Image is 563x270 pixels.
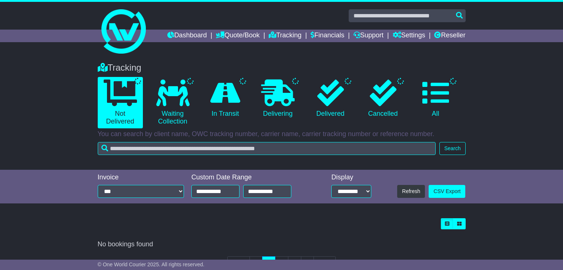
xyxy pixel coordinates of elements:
div: Tracking [94,63,469,73]
a: Cancelled [361,77,406,121]
a: Delivering [255,77,301,121]
a: All [413,77,458,121]
div: Display [331,173,371,182]
a: Dashboard [167,30,207,42]
p: You can search by client name, OWC tracking number, carrier name, carrier tracking number or refe... [98,130,466,138]
a: Reseller [434,30,465,42]
button: Search [439,142,465,155]
div: Custom Date Range [191,173,309,182]
div: Invoice [98,173,184,182]
div: No bookings found [98,240,466,249]
a: Support [353,30,383,42]
a: Tracking [269,30,301,42]
a: Financials [311,30,344,42]
button: Refresh [397,185,425,198]
a: Waiting Collection [150,77,195,128]
a: CSV Export [429,185,465,198]
a: In Transit [203,77,248,121]
span: © One World Courier 2025. All rights reserved. [98,261,205,267]
a: Not Delivered [98,77,143,128]
a: Quote/Book [216,30,259,42]
a: Settings [393,30,425,42]
a: Delivered [308,77,353,121]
